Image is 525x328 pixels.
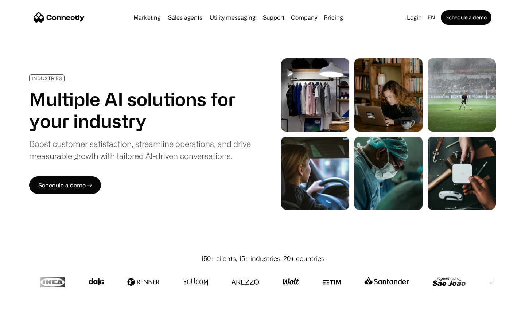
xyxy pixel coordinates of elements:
a: Schedule a demo → [29,176,101,194]
a: Sales agents [165,15,205,20]
div: INDUSTRIES [32,75,62,81]
a: home [34,12,85,23]
div: en [425,12,439,23]
a: Utility messaging [207,15,258,20]
a: Marketing [131,15,164,20]
div: Boost customer satisfaction, streamline operations, and drive measurable growth with tailored AI-... [29,138,251,162]
a: Pricing [321,15,346,20]
div: Company [291,12,317,23]
div: Company [289,12,319,23]
h1: Multiple AI solutions for your industry [29,88,251,132]
ul: Language list [15,315,44,325]
div: en [428,12,435,23]
a: Support [260,15,287,20]
a: Schedule a demo [441,10,491,25]
a: Login [404,12,425,23]
div: 150+ clients, 15+ industries, 20+ countries [201,254,324,263]
aside: Language selected: English [7,315,44,325]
